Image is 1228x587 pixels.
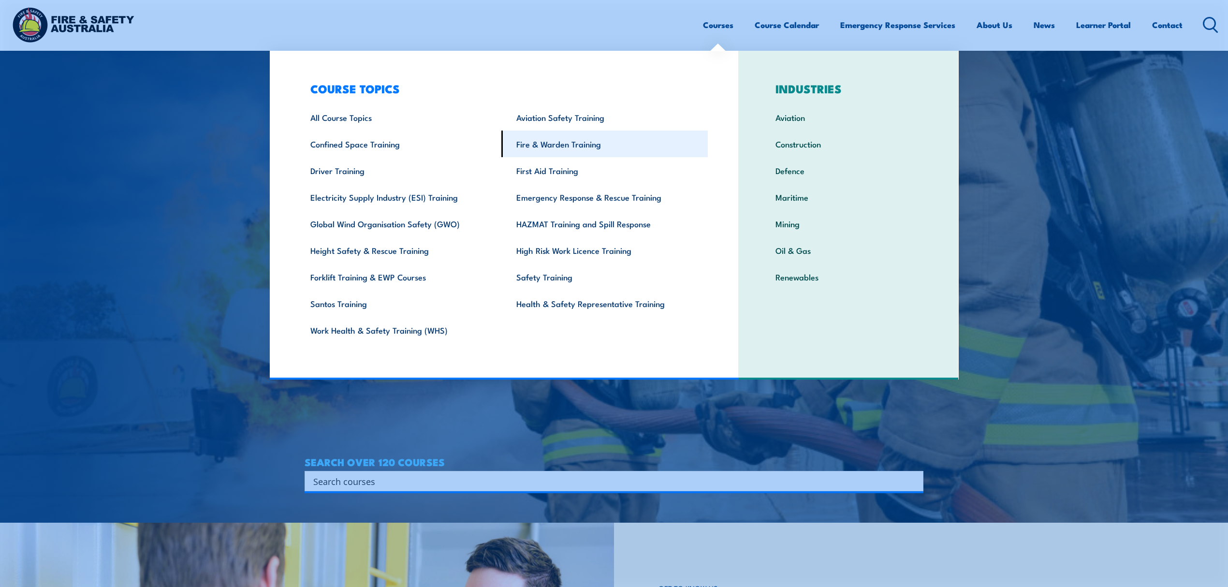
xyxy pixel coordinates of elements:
a: Fire & Warden Training [501,131,708,157]
a: Mining [760,210,936,237]
button: Search magnifier button [906,474,920,488]
h4: SEARCH OVER 120 COURSES [305,456,923,467]
a: All Course Topics [295,104,502,131]
a: Health & Safety Representative Training [501,290,708,317]
a: Renewables [760,264,936,290]
a: Courses [703,12,733,38]
a: Emergency Response & Rescue Training [501,184,708,210]
a: HAZMAT Training and Spill Response [501,210,708,237]
a: Defence [760,157,936,184]
a: Safety Training [501,264,708,290]
a: Emergency Response Services [840,12,955,38]
a: Maritime [760,184,936,210]
a: Driver Training [295,157,502,184]
h3: COURSE TOPICS [295,82,708,95]
a: Height Safety & Rescue Training [295,237,502,264]
h3: INDUSTRIES [760,82,936,95]
a: Aviation Safety Training [501,104,708,131]
a: Learner Portal [1076,12,1131,38]
input: Search input [313,474,902,488]
a: Electricity Supply Industry (ESI) Training [295,184,502,210]
a: Work Health & Safety Training (WHS) [295,317,502,343]
a: Contact [1152,12,1183,38]
a: Course Calendar [755,12,819,38]
a: News [1034,12,1055,38]
a: First Aid Training [501,157,708,184]
a: About Us [977,12,1012,38]
a: Santos Training [295,290,502,317]
a: Oil & Gas [760,237,936,264]
a: High Risk Work Licence Training [501,237,708,264]
a: Global Wind Organisation Safety (GWO) [295,210,502,237]
a: Confined Space Training [295,131,502,157]
a: Aviation [760,104,936,131]
a: Construction [760,131,936,157]
form: Search form [315,474,904,488]
a: Forklift Training & EWP Courses [295,264,502,290]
